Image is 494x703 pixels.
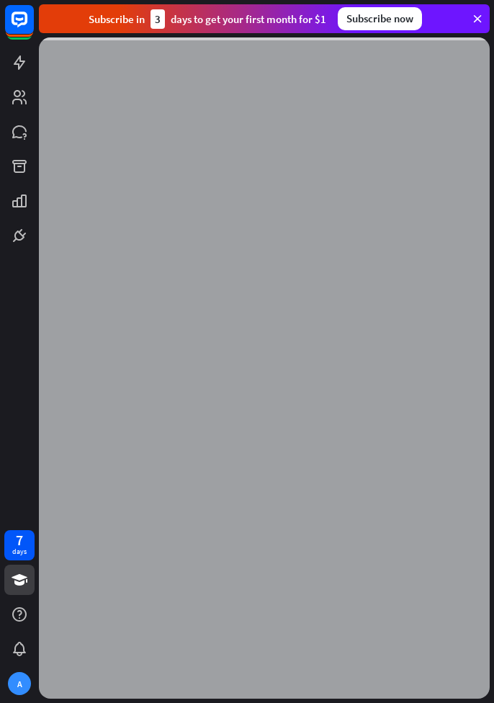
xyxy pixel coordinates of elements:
div: A [8,672,31,695]
div: days [12,547,27,557]
div: Subscribe now [338,7,422,30]
div: 7 [16,534,23,547]
div: Subscribe in days to get your first month for $1 [89,9,326,29]
a: 7 days [4,530,35,560]
div: 3 [151,9,165,29]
